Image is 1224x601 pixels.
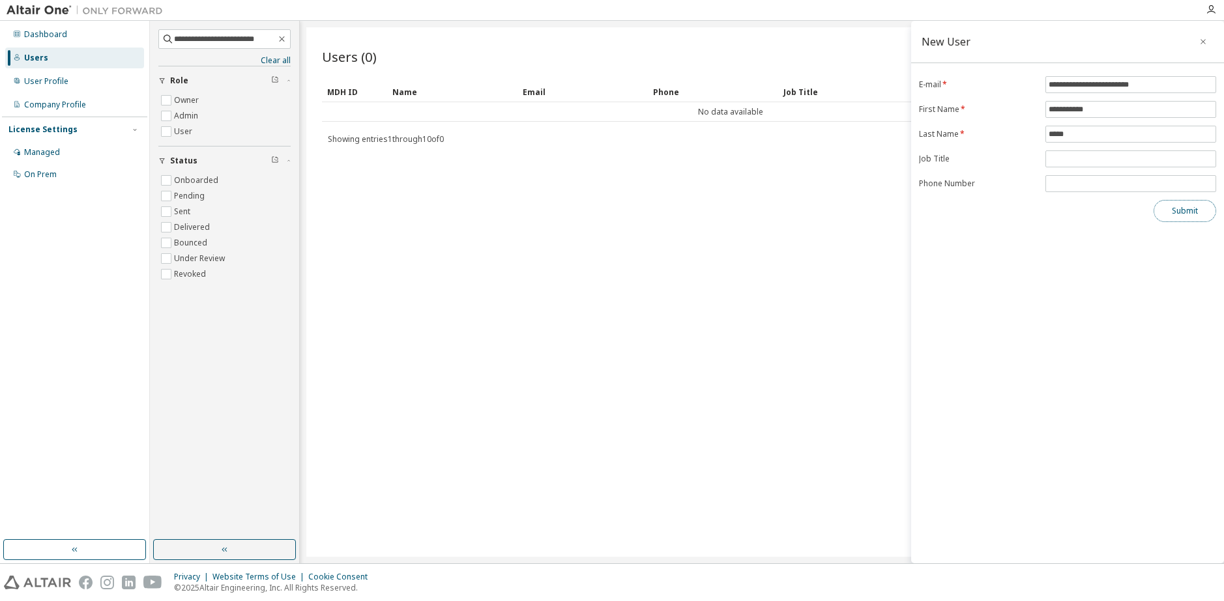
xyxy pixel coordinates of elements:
img: altair_logo.svg [4,576,71,589]
label: E-mail [919,79,1038,90]
div: Managed [24,147,60,158]
img: Altair One [7,4,169,17]
span: Status [170,156,197,166]
label: First Name [919,104,1038,115]
div: Privacy [174,572,212,582]
div: Email [523,81,643,102]
label: Revoked [174,266,209,282]
div: Dashboard [24,29,67,40]
td: No data available [322,102,1139,122]
span: Clear filter [271,156,279,166]
label: Job Title [919,154,1038,164]
button: Role [158,66,291,95]
a: Clear all [158,55,291,66]
img: facebook.svg [79,576,93,589]
span: Clear filter [271,76,279,86]
label: Phone Number [919,178,1038,189]
label: Last Name [919,129,1038,139]
div: Cookie Consent [308,572,375,582]
div: Job Title [783,81,903,102]
label: Under Review [174,251,227,266]
button: Submit [1154,200,1216,222]
div: License Settings [8,124,78,135]
label: Onboarded [174,173,221,188]
label: Delivered [174,219,212,235]
label: Pending [174,188,207,204]
p: © 2025 Altair Engineering, Inc. All Rights Reserved. [174,582,375,593]
div: MDH ID [327,81,382,102]
div: Website Terms of Use [212,572,308,582]
div: User Profile [24,76,68,87]
img: instagram.svg [100,576,114,589]
label: Sent [174,204,193,219]
span: Users (0) [322,48,377,66]
div: Phone [653,81,773,102]
label: Bounced [174,235,210,251]
img: linkedin.svg [122,576,136,589]
img: youtube.svg [143,576,162,589]
label: Admin [174,108,201,124]
div: Name [392,81,512,102]
div: New User [922,36,970,47]
span: Role [170,76,188,86]
span: Showing entries 1 through 10 of 0 [328,133,444,145]
label: User [174,124,195,139]
div: Users [24,53,48,63]
div: On Prem [24,169,57,180]
button: Status [158,147,291,175]
div: Company Profile [24,100,86,110]
label: Owner [174,92,201,108]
